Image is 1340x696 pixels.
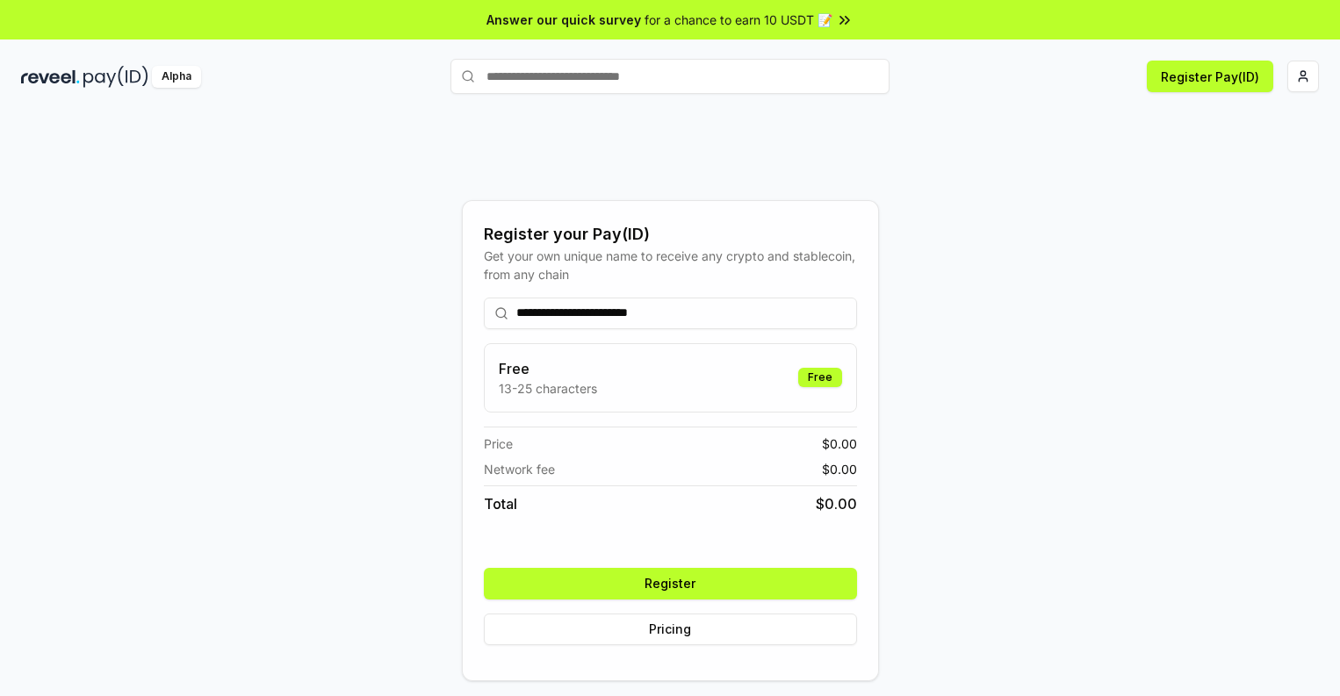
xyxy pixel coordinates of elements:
[798,368,842,387] div: Free
[21,66,80,88] img: reveel_dark
[822,434,857,453] span: $ 0.00
[499,379,597,398] p: 13-25 characters
[484,434,513,453] span: Price
[484,222,857,247] div: Register your Pay(ID)
[822,460,857,478] span: $ 0.00
[484,613,857,645] button: Pricing
[645,11,832,29] span: for a chance to earn 10 USDT 📝
[499,358,597,379] h3: Free
[83,66,148,88] img: pay_id
[484,460,555,478] span: Network fee
[816,493,857,514] span: $ 0.00
[152,66,201,88] div: Alpha
[484,568,857,599] button: Register
[484,247,857,283] div: Get your own unique name to receive any crypto and stablecoin, from any chain
[484,493,517,514] span: Total
[1147,61,1273,92] button: Register Pay(ID)
[486,11,641,29] span: Answer our quick survey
